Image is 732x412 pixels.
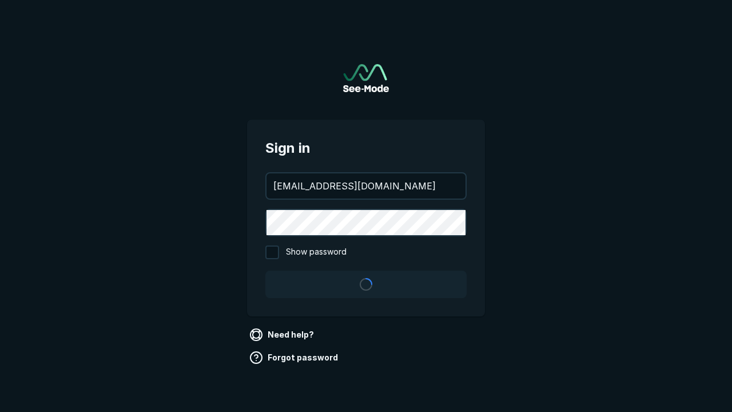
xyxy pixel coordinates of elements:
a: Go to sign in [343,64,389,92]
a: Forgot password [247,348,343,367]
img: See-Mode Logo [343,64,389,92]
span: Show password [286,245,347,259]
a: Need help? [247,326,319,344]
span: Sign in [265,138,467,159]
input: your@email.com [266,173,466,199]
